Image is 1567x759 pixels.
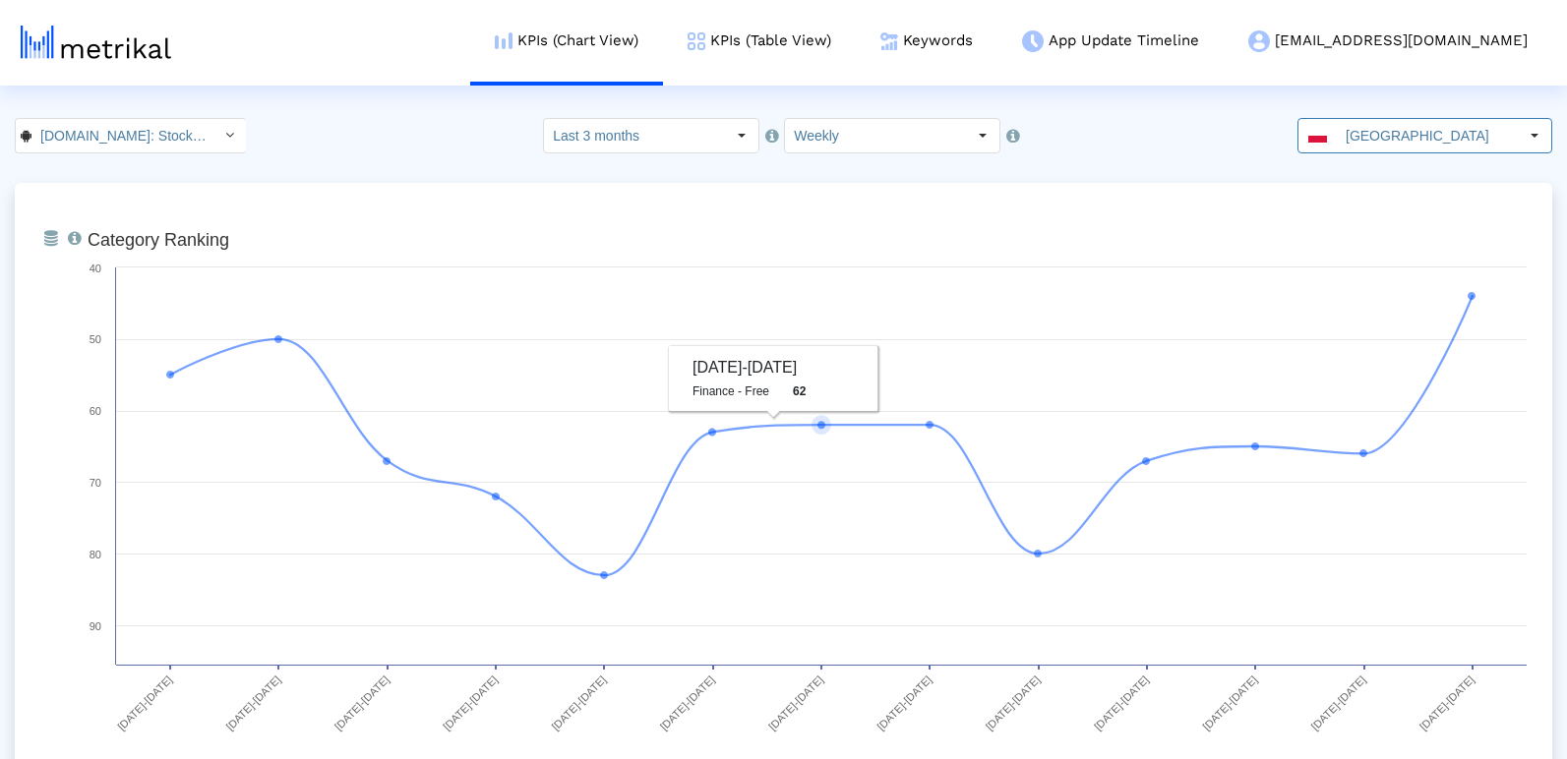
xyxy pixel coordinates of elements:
text: 60 [90,405,101,417]
text: [DATE]-[DATE] [1308,673,1367,732]
div: Select [212,119,246,152]
text: [DATE]-[DATE] [984,673,1043,732]
text: [DATE]-[DATE] [223,673,282,732]
img: app-update-menu-icon.png [1022,30,1044,52]
text: [DATE]-[DATE] [1200,673,1259,732]
text: [DATE]-[DATE] [115,673,174,732]
text: 40 [90,263,101,274]
text: [DATE]-[DATE] [658,673,717,732]
div: Select [1518,119,1551,152]
div: Select [966,119,999,152]
text: [DATE]-[DATE] [441,673,500,732]
tspan: Category Ranking [88,230,229,250]
text: [DATE]-[DATE] [332,673,392,732]
img: kpi-chart-menu-icon.png [495,32,512,49]
text: [DATE]-[DATE] [874,673,934,732]
text: 70 [90,477,101,489]
text: [DATE]-[DATE] [549,673,608,732]
text: [DATE]-[DATE] [1092,673,1151,732]
img: metrical-logo-light.png [21,26,171,59]
text: [DATE]-[DATE] [766,673,825,732]
img: kpi-table-menu-icon.png [688,32,705,50]
text: [DATE]-[DATE] [1417,673,1477,732]
text: 80 [90,549,101,560]
text: 90 [90,620,101,632]
img: keywords.png [880,32,898,50]
div: Select [725,119,758,152]
img: my-account-menu-icon.png [1248,30,1270,52]
text: 50 [90,333,101,345]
